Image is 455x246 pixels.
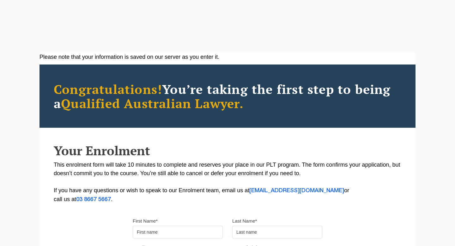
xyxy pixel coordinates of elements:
[249,188,344,193] a: [EMAIL_ADDRESS][DOMAIN_NAME]
[61,95,244,112] span: Qualified Australian Lawyer.
[133,226,223,238] input: First name
[232,226,322,238] input: Last name
[54,81,162,97] span: Congratulations!
[54,144,401,157] h2: Your Enrolment
[133,218,158,224] label: First Name*
[54,82,401,110] h2: You’re taking the first step to being a
[39,53,416,61] div: Please note that your information is saved on our server as you enter it.
[76,197,111,202] a: 03 8667 5667
[54,161,401,204] p: This enrolment form will take 10 minutes to complete and reserves your place in our PLT program. ...
[232,218,257,224] label: Last Name*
